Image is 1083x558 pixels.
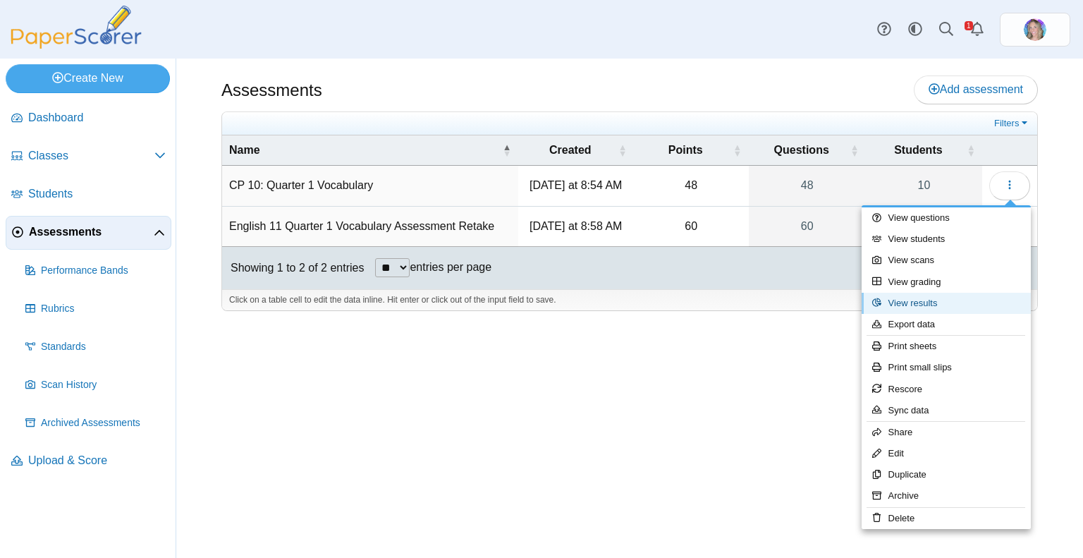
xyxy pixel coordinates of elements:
a: PaperScorer [6,39,147,51]
a: View questions [862,207,1031,229]
a: View scans [862,250,1031,271]
span: Standards [41,340,166,354]
a: Duplicate [862,464,1031,485]
a: Print sheets [862,336,1031,357]
span: Name : Activate to invert sorting [503,143,511,157]
a: View grading [862,272,1031,293]
time: Sep 30, 2025 at 8:58 AM [530,220,622,232]
time: Sep 30, 2025 at 8:54 AM [530,179,622,191]
span: Students : Activate to sort [967,143,975,157]
img: PaperScorer [6,6,147,49]
a: Rescore [862,379,1031,400]
span: Students [873,142,964,158]
span: Points [641,142,730,158]
span: Name [229,142,500,158]
a: View results [862,293,1031,314]
span: Classes [28,148,154,164]
span: Created [525,142,616,158]
span: Points : Activate to sort [733,143,742,157]
a: Archive [862,485,1031,507]
span: Sara Williams [1024,18,1046,41]
span: Add assessment [929,83,1023,95]
span: Questions : Activate to sort [850,143,859,157]
span: Rubrics [41,302,166,316]
td: English 11 Quarter 1 Vocabulary Assessment Retake [222,207,518,247]
h1: Assessments [221,78,322,102]
img: ps.v2M9Ba2uJqV0smYq [1024,18,1046,41]
a: View students [862,229,1031,250]
a: Dashboard [6,102,171,135]
a: Sync data [862,400,1031,421]
a: Classes [6,140,171,174]
a: 10 [866,166,982,205]
span: Assessments [29,224,154,240]
a: Print small slips [862,357,1031,378]
a: Upload & Score [6,444,171,478]
a: Export data [862,314,1031,335]
span: Performance Bands [41,264,166,278]
span: Created : Activate to sort [618,143,627,157]
a: ps.v2M9Ba2uJqV0smYq [1000,13,1070,47]
span: Questions [756,142,848,158]
a: Filters [991,116,1034,131]
a: Rubrics [20,292,171,326]
span: Students [28,186,166,202]
span: Dashboard [28,110,166,126]
span: Scan History [41,378,166,392]
a: Edit [862,443,1031,464]
a: Alerts [962,14,993,45]
a: Assessments [6,216,171,250]
span: Upload & Score [28,453,166,468]
div: Showing 1 to 2 of 2 entries [222,247,364,289]
a: Students [6,178,171,212]
a: Scan History [20,368,171,402]
td: CP 10: Quarter 1 Vocabulary [222,166,518,206]
a: Delete [862,508,1031,529]
a: Performance Bands [20,254,171,288]
label: entries per page [410,261,491,273]
a: 60 [749,207,866,246]
td: 60 [634,207,749,247]
div: Click on a table cell to edit the data inline. Hit enter or click out of the input field to save. [222,289,1037,310]
a: Archived Assessments [20,406,171,440]
a: Create New [6,64,170,92]
a: Share [862,422,1031,443]
a: Standards [20,330,171,364]
a: Add assessment [914,75,1038,104]
span: Archived Assessments [41,416,166,430]
td: 48 [634,166,749,206]
a: 48 [749,166,866,205]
